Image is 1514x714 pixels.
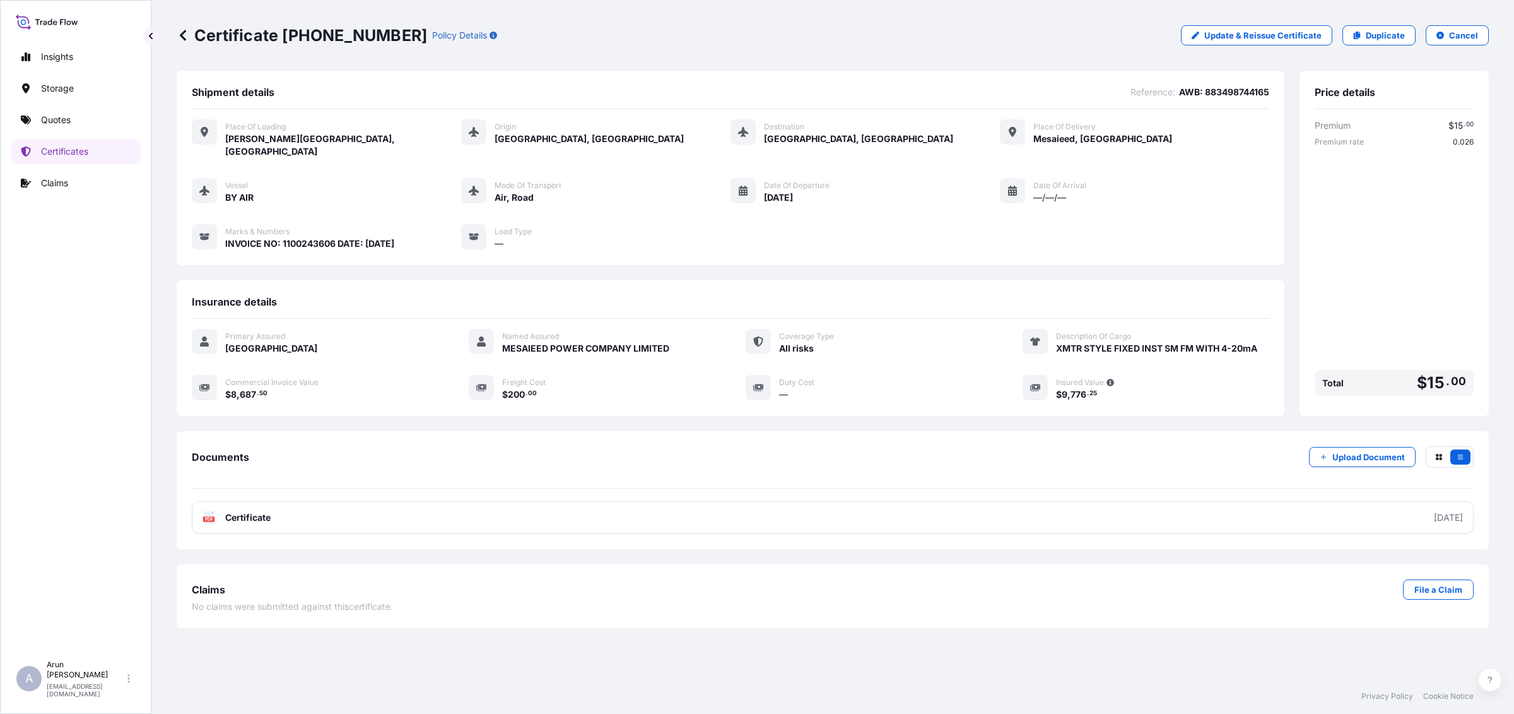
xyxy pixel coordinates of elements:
[259,391,267,396] span: 50
[1087,391,1089,396] span: .
[1071,390,1086,399] span: 776
[192,501,1474,534] a: PDFCertificate[DATE]
[11,76,141,101] a: Storage
[1361,691,1413,701] a: Privacy Policy
[225,122,286,132] span: Place of Loading
[1033,133,1172,145] span: Mesaieed, [GEOGRAPHIC_DATA]
[225,133,461,158] span: [PERSON_NAME][GEOGRAPHIC_DATA], [GEOGRAPHIC_DATA]
[502,390,508,399] span: $
[1204,29,1322,42] p: Update & Reissue Certificate
[779,331,834,342] span: Coverage Type
[495,122,516,132] span: Origin
[502,378,546,388] span: Freight Cost
[225,227,290,237] span: Marks & Numbers
[528,391,537,396] span: 00
[237,390,240,399] span: ,
[764,191,793,204] span: [DATE]
[1427,375,1444,391] span: 15
[495,181,561,191] span: Mode of Transport
[779,342,814,355] span: All risks
[225,511,271,524] span: Certificate
[1454,121,1463,130] span: 15
[1453,137,1474,147] span: 0.026
[231,390,237,399] span: 8
[192,451,249,463] span: Documents
[1309,447,1416,467] button: Upload Document
[1181,25,1332,45] a: Update & Reissue Certificate
[257,391,259,396] span: .
[764,122,804,132] span: Destination
[1332,451,1405,463] p: Upload Document
[1315,137,1364,147] span: Premium rate
[225,390,231,399] span: $
[225,342,317,355] span: [GEOGRAPHIC_DATA]
[1322,377,1344,390] span: Total
[1179,86,1269,98] span: AWB: 883498744165
[1315,119,1351,132] span: Premium
[1366,29,1405,42] p: Duplicate
[1067,390,1071,399] span: ,
[525,391,527,396] span: .
[1403,580,1474,600] a: File a Claim
[1448,121,1454,130] span: $
[1130,86,1175,98] span: Reference :
[779,378,814,388] span: Duty Cost
[11,139,141,164] a: Certificates
[225,331,285,342] span: Primary Assured
[25,672,33,685] span: A
[11,107,141,133] a: Quotes
[508,390,525,399] span: 200
[1446,378,1450,385] span: .
[225,378,319,388] span: Commercial Invoice Value
[502,342,669,355] span: MESAIEED POWER COMPANY LIMITED
[502,331,559,342] span: Named Assured
[41,145,88,158] p: Certificates
[41,177,68,189] p: Claims
[11,170,141,196] a: Claims
[192,600,393,613] span: No claims were submitted against this certificate .
[1434,511,1463,524] div: [DATE]
[1342,25,1416,45] a: Duplicate
[1033,191,1066,204] span: —/—/—
[47,682,125,698] p: [EMAIL_ADDRESS][DOMAIN_NAME]
[41,114,71,126] p: Quotes
[1056,331,1131,342] span: Description Of Cargo
[192,583,225,596] span: Claims
[1056,378,1104,388] span: Insured Value
[1033,181,1086,191] span: Date of Arrival
[1449,29,1478,42] p: Cancel
[1451,378,1466,385] span: 00
[41,82,74,95] p: Storage
[11,44,141,69] a: Insights
[240,390,256,399] span: 687
[177,25,427,45] p: Certificate [PHONE_NUMBER]
[1414,583,1462,596] p: File a Claim
[495,237,503,250] span: —
[225,191,254,204] span: BY AIR
[764,181,830,191] span: Date of Departure
[1464,122,1465,127] span: .
[205,517,213,521] text: PDF
[779,388,788,401] span: —
[47,660,125,680] p: Arun [PERSON_NAME]
[1056,342,1257,355] span: XMTR STYLE FIXED INST SM FM WITH 4-20mA
[192,86,274,98] span: Shipment details
[1466,122,1474,127] span: 00
[1315,86,1375,98] span: Price details
[225,237,394,250] span: INVOICE NO: 1100243606 DATE: [DATE]
[1426,25,1489,45] button: Cancel
[41,51,73,63] p: Insights
[1056,390,1062,399] span: $
[764,133,953,145] span: [GEOGRAPHIC_DATA], [GEOGRAPHIC_DATA]
[225,181,248,191] span: Vessel
[495,227,532,237] span: Load Type
[1062,390,1067,399] span: 9
[1417,375,1427,391] span: $
[495,191,534,204] span: Air, Road
[192,295,277,308] span: Insurance details
[1423,691,1474,701] a: Cookie Notice
[1033,122,1096,132] span: Place of Delivery
[1089,391,1097,396] span: 25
